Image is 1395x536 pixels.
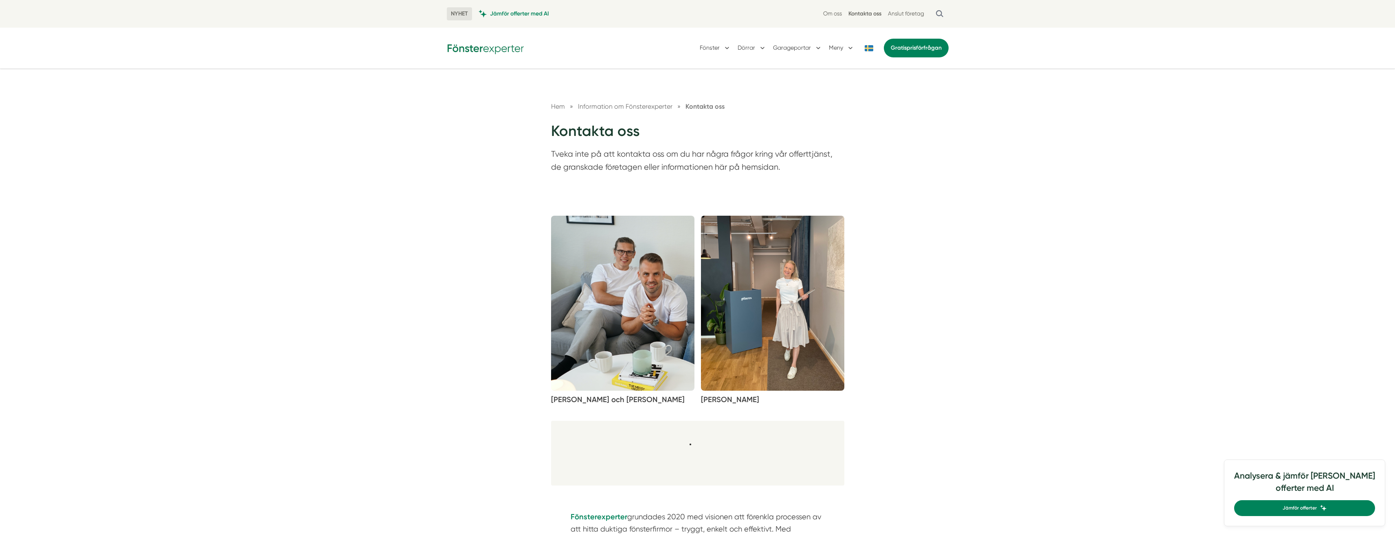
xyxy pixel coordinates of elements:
[571,512,627,521] strong: Fönsterexperter
[551,394,694,406] p: [PERSON_NAME] och [PERSON_NAME]
[701,216,844,391] img: Jenny Frejvall från Fönsterexperter
[571,512,627,521] a: Fönsterexperter
[700,37,731,59] button: Fönster
[578,103,674,110] a: Information om Fönsterexperter
[931,7,949,21] button: Öppna sök
[490,10,549,18] span: Jämför offerter med AI
[888,10,924,18] a: Anslut företag
[1283,504,1317,512] span: Jämför offerter
[1234,470,1375,500] h4: Analysera & jämför [PERSON_NAME] offerter med AI
[773,37,822,59] button: Garageportar
[570,101,573,112] span: »
[551,103,565,110] a: Hem
[447,42,524,54] img: Fönsterexperter Logotyp
[884,39,949,57] a: Gratisprisförfrågan
[551,121,844,148] h1: Kontakta oss
[701,394,844,406] p: [PERSON_NAME]
[823,10,842,18] a: Om oss
[848,10,881,18] a: Kontakta oss
[1234,500,1375,516] a: Jämför offerter
[551,216,694,391] img: Victor & Niclas från Fönsterexperter
[738,37,767,59] button: Dörrar
[447,7,472,20] span: NYHET
[578,103,672,110] span: Information om Fönsterexperter
[551,101,844,112] nav: Breadcrumb
[685,103,725,110] a: Kontakta oss
[891,44,907,51] span: Gratis
[551,148,844,177] p: Tveka inte på att kontakta oss om du har några frågor kring vår offerttjänst, de granskade företa...
[677,101,681,112] span: »
[479,10,549,18] a: Jämför offerter med AI
[829,37,855,59] button: Meny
